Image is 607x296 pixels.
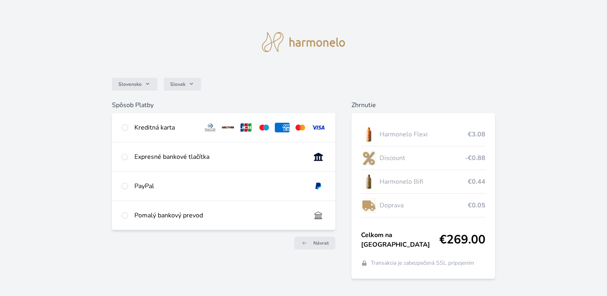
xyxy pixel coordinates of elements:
[257,123,272,132] img: maestro.svg
[311,123,326,132] img: visa.svg
[311,152,326,162] img: onlineBanking_SK.svg
[361,172,376,192] img: CLEAN_BIFI_se_stinem_x-lo.jpg
[380,177,468,187] span: Harmonelo Bifi
[313,240,329,246] span: Návrat
[294,237,335,249] a: Návrat
[262,32,345,52] img: logo.svg
[134,211,305,220] div: Pomalý bankový prevod
[468,201,485,210] span: €0.05
[170,81,185,87] span: Slovak
[351,100,495,110] h6: Zhrnutie
[371,259,474,267] span: Transakcia je zabezpečená SSL pripojením
[293,123,308,132] img: mc.svg
[118,81,142,87] span: Slovensko
[112,78,157,91] button: Slovensko
[134,181,305,191] div: PayPal
[361,195,376,215] img: delivery-lo.png
[380,153,465,163] span: Discount
[468,177,485,187] span: €0.44
[134,152,305,162] div: Expresné bankové tlačítka
[134,123,197,132] div: Kreditná karta
[203,123,218,132] img: diners.svg
[380,201,468,210] span: Doprava
[164,78,201,91] button: Slovak
[380,130,468,139] span: Harmonelo Flexi
[468,130,485,139] span: €3.08
[112,100,335,110] h6: Spôsob Platby
[275,123,290,132] img: amex.svg
[361,124,376,144] img: CLEAN_FLEXI_se_stinem_x-hi_(1)-lo.jpg
[311,211,326,220] img: bankTransfer_IBAN.svg
[311,181,326,191] img: paypal.svg
[221,123,235,132] img: discover.svg
[361,230,439,249] span: Celkom na [GEOGRAPHIC_DATA]
[239,123,254,132] img: jcb.svg
[361,148,376,168] img: discount-lo.png
[465,153,485,163] span: -€0.88
[439,233,485,247] span: €269.00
